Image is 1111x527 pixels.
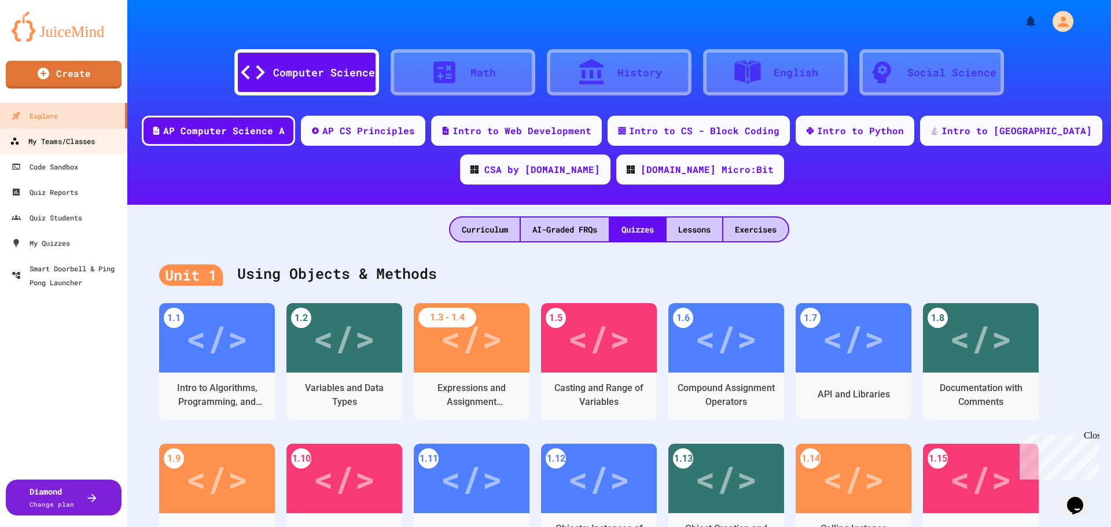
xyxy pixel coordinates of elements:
[928,308,948,328] div: 1.8
[440,312,503,364] div: </>
[10,134,95,149] div: My Teams/Classes
[546,448,566,469] div: 1.12
[774,65,818,80] div: English
[1040,8,1076,35] div: My Account
[418,308,476,327] div: 1.3 - 1.4
[186,452,248,504] div: </>
[418,448,439,469] div: 1.11
[440,452,503,504] div: </>
[822,312,885,364] div: </>
[164,308,184,328] div: 1.1
[941,124,1092,138] div: Intro to [GEOGRAPHIC_DATA]
[12,185,78,199] div: Quiz Reports
[629,124,779,138] div: Intro to CS - Block Coding
[907,65,996,80] div: Social Science
[291,308,311,328] div: 1.2
[6,61,122,89] a: Create
[5,5,80,73] div: Chat with us now!Close
[568,452,630,504] div: </>
[550,381,648,409] div: Casting and Range of Variables
[932,381,1030,409] div: Documentation with Comments
[800,448,821,469] div: 1.14
[950,312,1012,364] div: </>
[313,312,376,364] div: </>
[450,218,520,241] div: Curriculum
[928,448,948,469] div: 1.15
[723,218,788,241] div: Exercises
[12,261,123,289] div: Smart Doorbell & Ping Pong Launcher
[617,65,662,80] div: History
[12,211,82,224] div: Quiz Students
[677,381,775,409] div: Compound Assignment Operators
[695,312,757,364] div: </>
[818,388,890,401] div: API and Libraries
[470,65,496,80] div: Math
[822,452,885,504] div: </>
[322,124,415,138] div: AP CS Principles
[168,381,266,409] div: Intro to Algorithms, Programming, and Compilers
[641,163,774,176] div: [DOMAIN_NAME] Micro:Bit
[164,448,184,469] div: 1.9
[627,165,635,174] img: CODE_logo_RGB.png
[667,218,722,241] div: Lessons
[568,312,630,364] div: </>
[1062,481,1099,515] iframe: chat widget
[30,500,74,508] span: Change plan
[470,165,479,174] img: CODE_logo_RGB.png
[546,308,566,328] div: 1.5
[12,236,70,250] div: My Quizzes
[295,381,393,409] div: Variables and Data Types
[484,163,600,176] div: CSA by [DOMAIN_NAME]
[1002,12,1040,31] div: My Notifications
[163,124,285,138] div: AP Computer Science A
[673,448,693,469] div: 1.13
[12,109,58,123] div: Explore
[186,312,248,364] div: </>
[521,218,609,241] div: AI-Graded FRQs
[12,12,116,42] img: logo-orange.svg
[422,381,521,409] div: Expressions and Assignment Statements
[1015,430,1099,480] iframe: chat widget
[291,448,311,469] div: 1.10
[695,452,757,504] div: </>
[673,308,693,328] div: 1.6
[610,218,665,241] div: Quizzes
[159,264,223,286] div: Unit 1
[6,480,122,515] button: DiamondChange plan
[159,251,1079,297] div: Using Objects & Methods
[453,124,591,138] div: Intro to Web Development
[273,65,375,80] div: Computer Science
[800,308,821,328] div: 1.7
[817,124,904,138] div: Intro to Python
[12,160,78,174] div: Code Sandbox
[30,485,74,510] div: Diamond
[950,452,1012,504] div: </>
[313,452,376,504] div: </>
